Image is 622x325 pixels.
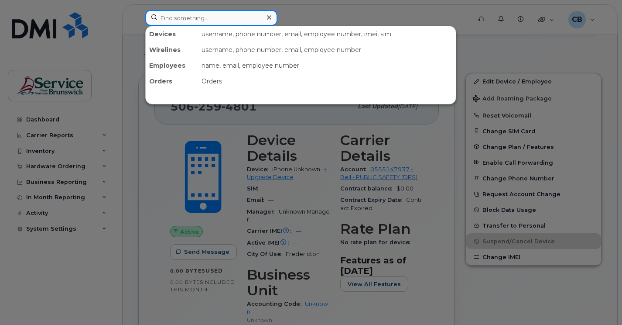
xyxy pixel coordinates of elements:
div: username, phone number, email, employee number, imei, sim [198,26,456,42]
div: Wirelines [146,42,198,58]
div: Orders [198,73,456,89]
div: username, phone number, email, employee number [198,42,456,58]
div: name, email, employee number [198,58,456,73]
div: Devices [146,26,198,42]
div: Orders [146,73,198,89]
input: Find something... [145,10,277,26]
div: Employees [146,58,198,73]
